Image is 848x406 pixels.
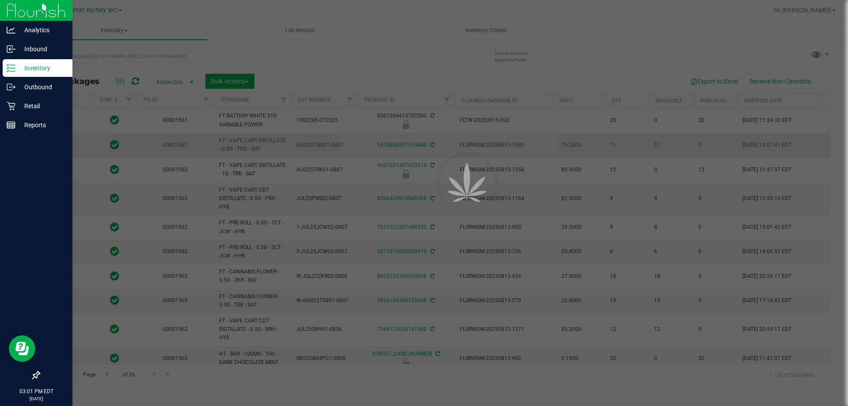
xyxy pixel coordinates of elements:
inline-svg: Inbound [7,45,15,53]
inline-svg: Reports [7,121,15,129]
p: [DATE] [4,395,68,402]
p: Retail [15,101,68,111]
p: Inventory [15,63,68,73]
inline-svg: Outbound [7,83,15,91]
inline-svg: Analytics [7,26,15,34]
p: Outbound [15,82,68,92]
p: 03:01 PM EDT [4,387,68,395]
p: Inbound [15,44,68,54]
inline-svg: Retail [7,102,15,110]
inline-svg: Inventory [7,64,15,72]
p: Reports [15,120,68,130]
p: Analytics [15,25,68,35]
iframe: Resource center [9,335,35,362]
